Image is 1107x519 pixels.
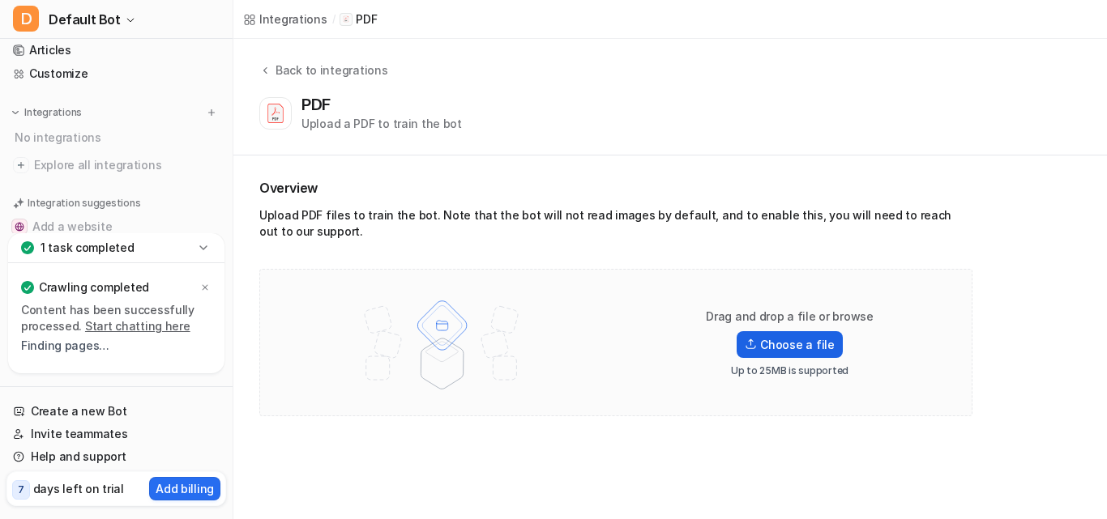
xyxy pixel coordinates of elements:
[6,104,87,121] button: Integrations
[156,480,214,497] p: Add billing
[6,62,226,85] a: Customize
[6,214,226,240] button: Add a websiteAdd a website
[731,364,848,377] p: Up to 25MB is supported
[259,207,972,246] div: Upload PDF files to train the bot. Note that the bot will not read images by default, and to enab...
[41,240,135,256] p: 1 task completed
[356,11,377,28] p: PDF
[24,106,82,119] p: Integrations
[243,11,327,28] a: Integrations
[21,338,212,354] p: Finding pages…
[6,39,226,62] a: Articles
[332,12,336,27] span: /
[259,11,327,28] div: Integrations
[259,178,972,198] h2: Overview
[6,400,226,423] a: Create a new Bot
[39,279,149,296] p: Crawling completed
[49,8,121,31] span: Default Bot
[149,477,220,500] button: Add billing
[206,107,217,118] img: menu_add.svg
[34,152,220,178] span: Explore all integrations
[6,445,226,468] a: Help and support
[301,95,337,114] div: PDF
[85,319,190,333] a: Start chatting here
[706,308,874,325] p: Drag and drop a file or browse
[6,154,226,177] a: Explore all integrations
[342,15,350,23] img: PDF icon
[340,11,377,28] a: PDF iconPDF
[271,62,387,79] div: Back to integrations
[259,62,387,95] button: Back to integrations
[18,483,24,497] p: 7
[745,338,757,350] img: Upload icon
[33,480,124,497] p: days left on trial
[13,6,39,32] span: D
[301,115,462,132] div: Upload a PDF to train the bot
[336,286,548,399] img: File upload illustration
[10,124,226,151] div: No integrations
[28,196,140,211] p: Integration suggestions
[21,302,212,334] p: Content has been successfully processed.
[10,107,21,118] img: expand menu
[737,331,842,358] label: Choose a file
[13,157,29,173] img: explore all integrations
[6,423,226,445] a: Invite teammates
[15,222,24,232] img: Add a website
